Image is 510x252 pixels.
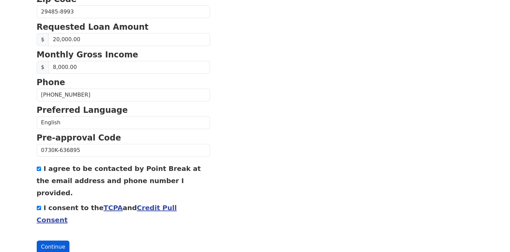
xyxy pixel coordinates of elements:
[37,5,210,18] input: Zip Code
[37,33,49,46] span: $
[37,144,210,157] input: Pre-approval Code
[49,61,210,74] input: Monthly Gross Income
[37,204,177,224] label: I consent to the and
[37,61,49,74] span: $
[103,204,123,212] a: TCPA
[49,33,210,46] input: Requested Loan Amount
[37,165,201,197] label: I agree to be contacted by Point Break at the email address and phone number I provided.
[37,78,65,87] strong: Phone
[37,22,149,32] strong: Requested Loan Amount
[37,133,121,143] strong: Pre-approval Code
[37,105,128,115] strong: Preferred Language
[37,49,210,61] p: Monthly Gross Income
[37,89,210,101] input: Phone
